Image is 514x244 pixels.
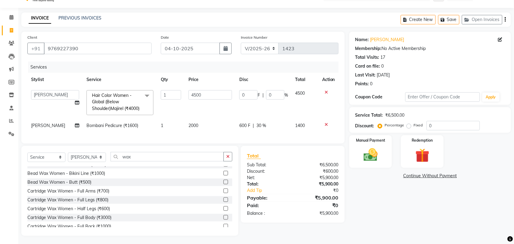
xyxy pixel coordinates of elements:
[293,168,343,175] div: ₹600.00
[242,175,293,181] div: Net:
[27,73,83,87] th: Stylist
[188,123,198,128] span: 2000
[411,147,434,164] img: _gift.svg
[355,112,383,118] div: Service Total:
[27,35,37,40] label: Client
[28,62,343,73] div: Services
[301,187,343,194] div: ₹0
[185,73,236,87] th: Price
[370,81,373,87] div: 0
[293,202,343,209] div: ₹0
[355,45,382,52] div: Membership:
[293,175,343,181] div: ₹5,900.00
[355,54,379,61] div: Total Visits:
[295,90,305,96] span: 4500
[83,73,157,87] th: Service
[31,123,65,128] span: [PERSON_NAME]
[293,181,343,187] div: ₹5,900.00
[355,94,405,100] div: Coupon Code
[27,223,111,230] div: Cartridge Wax Women - Full Back (₹1000)
[242,181,293,187] div: Total:
[139,106,142,111] a: x
[242,168,293,175] div: Discount:
[236,73,292,87] th: Disc
[350,173,510,179] a: Continue Without Payment
[27,179,91,186] div: Bead Wax Women - Butt (₹500)
[355,123,374,129] div: Discount:
[58,15,101,21] a: PREVIOUS INVOICES
[27,214,111,221] div: Cartridge Wax Women - Full Body (₹3000)
[247,153,261,159] span: Total
[482,93,500,102] button: Apply
[161,35,169,40] label: Date
[242,194,293,201] div: Payable:
[29,13,51,24] a: INVOICE
[381,54,385,61] div: 17
[157,73,185,87] th: Qty
[239,122,250,129] span: 600 F
[242,210,293,217] div: Balance :
[256,122,266,129] span: 30 %
[414,122,423,128] label: Fixed
[462,15,502,24] button: Open Invoices
[292,73,319,87] th: Total
[27,188,109,194] div: Cartridge Wax Women - Full Arms (₹700)
[355,81,369,87] div: Points:
[293,162,343,168] div: ₹6,500.00
[385,112,405,118] div: ₹6,500.00
[377,72,390,78] div: [DATE]
[242,162,293,168] div: Sub Total:
[44,43,152,54] input: Search by Name/Mobile/Email/Code
[401,15,436,24] button: Create New
[27,206,110,212] div: Cartridge Wax Women - Half Legs (₹600)
[262,92,264,98] span: |
[355,72,376,78] div: Last Visit:
[295,123,305,128] span: 1400
[382,63,384,69] div: 0
[355,45,505,52] div: No Active Membership
[27,170,105,177] div: Bead Wax Women - Bikini Line (₹1000)
[356,138,385,143] label: Manual Payment
[355,37,369,43] div: Name:
[319,73,339,87] th: Action
[161,123,163,128] span: 1
[258,92,260,98] span: F
[359,147,382,163] img: _cash.svg
[92,93,139,111] span: Hair Color Women - Global (Below Shoulder)Majirel (₹4000)
[293,210,343,217] div: ₹5,900.00
[284,92,288,98] span: %
[27,197,108,203] div: Cartridge Wax Women - Full Legs (₹800)
[405,92,480,102] input: Enter Offer / Coupon Code
[370,37,404,43] a: [PERSON_NAME]
[355,63,380,69] div: Card on file:
[385,122,404,128] label: Percentage
[438,15,459,24] button: Save
[86,123,138,128] span: Bombani Pedicure (₹1600)
[242,202,293,209] div: Paid:
[27,43,44,54] button: +91
[111,152,224,161] input: Search or Scan
[253,122,254,129] span: |
[412,138,433,143] label: Redemption
[242,187,301,194] a: Add Tip
[241,35,267,40] label: Invoice Number
[293,194,343,201] div: ₹5,900.00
